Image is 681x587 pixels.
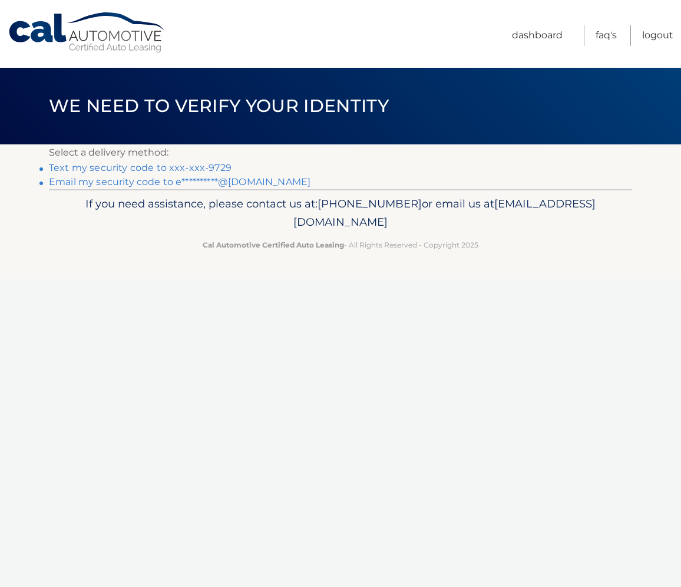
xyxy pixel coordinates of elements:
[57,194,624,232] p: If you need assistance, please contact us at: or email us at
[8,12,167,54] a: Cal Automotive
[49,176,310,187] a: Email my security code to e**********@[DOMAIN_NAME]
[49,162,232,173] a: Text my security code to xxx-xxx-9729
[203,240,344,249] strong: Cal Automotive Certified Auto Leasing
[49,95,389,117] span: We need to verify your identity
[318,197,422,210] span: [PHONE_NUMBER]
[49,144,632,161] p: Select a delivery method:
[512,25,563,46] a: Dashboard
[57,239,624,251] p: - All Rights Reserved - Copyright 2025
[596,25,617,46] a: FAQ's
[642,25,673,46] a: Logout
